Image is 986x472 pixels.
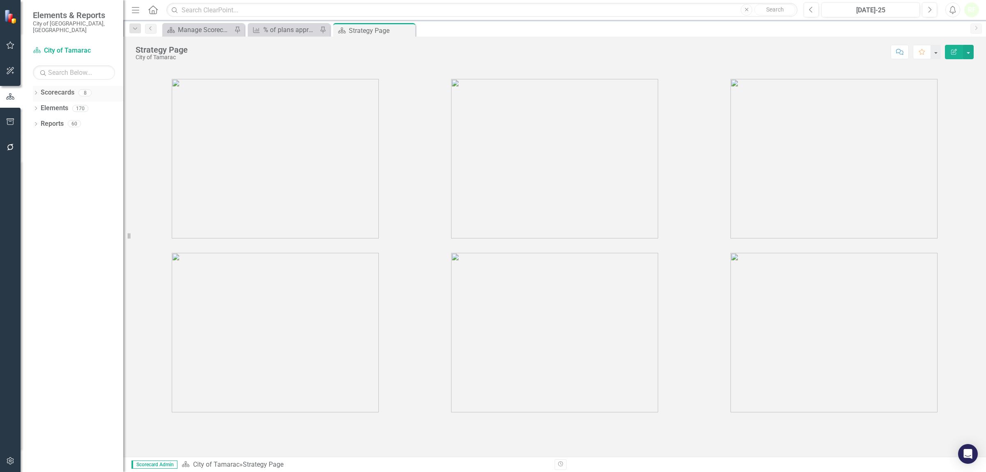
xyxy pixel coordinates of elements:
small: City of [GEOGRAPHIC_DATA], [GEOGRAPHIC_DATA] [33,20,115,34]
div: [DATE]-25 [824,5,917,15]
div: 60 [68,120,81,127]
div: 8 [78,89,92,96]
img: tamarac5%20v2.png [451,253,658,412]
div: Manage Scorecards [178,25,232,35]
div: Open Intercom Messenger [958,444,978,464]
div: Strategy Page [349,25,413,36]
a: Scorecards [41,88,74,97]
button: Search [754,4,795,16]
a: Reports [41,119,64,129]
div: Strategy Page [243,460,283,468]
img: tamarac3%20v3.png [730,79,938,238]
button: RF [964,2,979,17]
a: Manage Scorecards [164,25,232,35]
img: tamarac2%20v3.png [451,79,658,238]
a: % of plans approved after first review [250,25,318,35]
span: Elements & Reports [33,10,115,20]
a: Elements [41,104,68,113]
div: » [182,460,548,470]
input: Search Below... [33,65,115,80]
span: Search [766,6,784,13]
input: Search ClearPoint... [166,3,797,17]
a: City of Tamarac [193,460,240,468]
img: tamarac6%20v2.png [730,253,938,412]
img: tamarac1%20v3.png [172,79,379,238]
div: % of plans approved after first review [263,25,318,35]
a: City of Tamarac [33,46,115,56]
span: Scorecard Admin [131,460,177,469]
div: City of Tamarac [136,54,188,60]
img: ClearPoint Strategy [4,9,18,24]
img: tamarac4%20v2.png [172,253,379,412]
div: 170 [72,105,88,112]
div: Strategy Page [136,45,188,54]
button: [DATE]-25 [821,2,920,17]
